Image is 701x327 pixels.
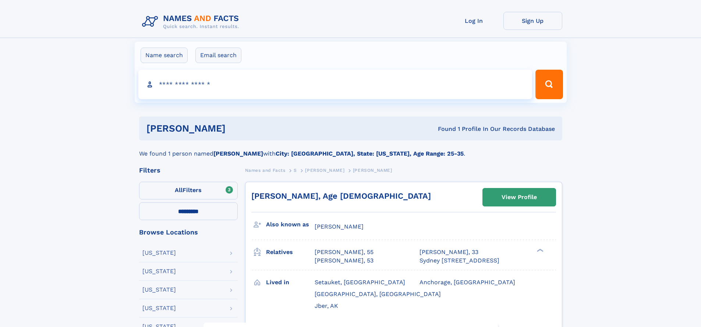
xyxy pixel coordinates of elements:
div: [US_STATE] [142,268,176,274]
a: [PERSON_NAME] [305,166,344,175]
span: [GEOGRAPHIC_DATA], [GEOGRAPHIC_DATA] [315,291,441,298]
div: Found 1 Profile In Our Records Database [332,125,555,133]
a: View Profile [483,188,556,206]
span: [PERSON_NAME] [305,168,344,173]
a: Names and Facts [245,166,286,175]
button: Search Button [535,70,563,99]
b: City: [GEOGRAPHIC_DATA], State: [US_STATE], Age Range: 25-35 [276,150,464,157]
div: ❯ [535,248,544,253]
div: [US_STATE] [142,250,176,256]
label: Email search [195,48,241,63]
label: Filters [139,182,238,199]
span: Anchorage, [GEOGRAPHIC_DATA] [419,279,515,286]
div: We found 1 person named with . [139,140,562,158]
a: Log In [445,12,503,30]
a: S [294,166,297,175]
span: [PERSON_NAME] [315,223,364,230]
a: Sign Up [503,12,562,30]
span: [PERSON_NAME] [353,168,392,173]
div: Browse Locations [139,229,238,236]
label: Name search [141,48,188,63]
div: Filters [139,167,238,174]
input: search input [138,70,532,99]
a: [PERSON_NAME], Age [DEMOGRAPHIC_DATA] [251,191,431,201]
div: [US_STATE] [142,287,176,293]
h1: [PERSON_NAME] [146,124,332,133]
img: Logo Names and Facts [139,12,245,32]
a: Sydney [STREET_ADDRESS] [419,257,499,265]
b: [PERSON_NAME] [213,150,263,157]
div: [US_STATE] [142,305,176,311]
h3: Relatives [266,246,315,258]
span: S [294,168,297,173]
span: Jber, AK [315,302,338,309]
div: View Profile [502,189,537,206]
span: Setauket, [GEOGRAPHIC_DATA] [315,279,405,286]
a: [PERSON_NAME], 53 [315,257,373,265]
h3: Lived in [266,276,315,289]
h3: Also known as [266,218,315,231]
a: [PERSON_NAME], 55 [315,248,373,256]
span: All [175,187,183,194]
a: [PERSON_NAME], 33 [419,248,478,256]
